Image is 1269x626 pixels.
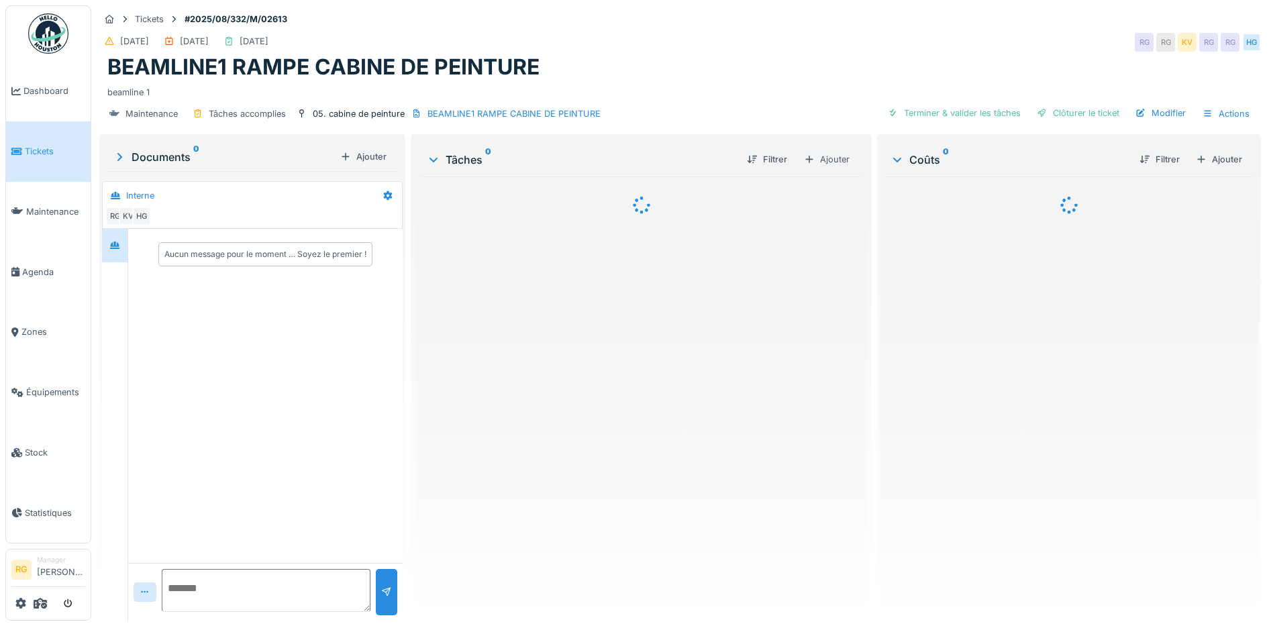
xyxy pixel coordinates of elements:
div: HG [132,207,151,225]
div: Filtrer [742,150,793,168]
div: beamline 1 [107,81,1253,99]
div: HG [1242,33,1261,52]
div: KV [1178,33,1197,52]
div: Clôturer le ticket [1031,104,1125,122]
li: [PERSON_NAME] [37,555,85,584]
div: RG [1135,33,1154,52]
strong: #2025/08/332/M/02613 [179,13,293,25]
div: Coûts [891,152,1129,168]
div: Maintenance [125,107,178,120]
span: Stock [25,446,85,459]
div: RG [1156,33,1175,52]
div: Tickets [135,13,164,25]
a: Équipements [6,362,91,423]
div: Ajouter [1190,150,1248,168]
span: Zones [21,325,85,338]
a: Agenda [6,242,91,302]
sup: 0 [943,152,949,168]
a: Statistiques [6,482,91,543]
div: Filtrer [1134,150,1185,168]
div: RG [105,207,124,225]
a: Stock [6,423,91,483]
div: 05. cabine de peinture [313,107,405,120]
div: RG [1221,33,1239,52]
div: [DATE] [240,35,268,48]
div: Terminer & valider les tâches [882,104,1026,122]
a: Maintenance [6,182,91,242]
div: [DATE] [120,35,149,48]
span: Équipements [26,386,85,399]
div: Manager [37,555,85,565]
div: BEAMLINE1 RAMPE CABINE DE PEINTURE [427,107,601,120]
span: Maintenance [26,205,85,218]
div: Tâches [427,152,737,168]
li: RG [11,560,32,580]
a: Zones [6,302,91,362]
h1: BEAMLINE1 RAMPE CABINE DE PEINTURE [107,54,540,80]
div: Interne [126,189,154,202]
span: Tickets [25,145,85,158]
a: Tickets [6,121,91,182]
sup: 0 [193,149,199,165]
div: Aucun message pour le moment … Soyez le premier ! [164,248,366,260]
div: Modifier [1130,104,1191,122]
div: RG [1199,33,1218,52]
div: Actions [1197,104,1256,123]
span: Dashboard [23,85,85,97]
div: Documents [113,149,335,165]
a: RG Manager[PERSON_NAME] [11,555,85,587]
span: Agenda [22,266,85,278]
div: [DATE] [180,35,209,48]
div: Ajouter [335,148,392,166]
img: Badge_color-CXgf-gQk.svg [28,13,68,54]
sup: 0 [485,152,491,168]
div: Tâches accomplies [209,107,286,120]
div: Ajouter [798,150,856,169]
span: Statistiques [25,507,85,519]
div: KV [119,207,138,225]
a: Dashboard [6,61,91,121]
